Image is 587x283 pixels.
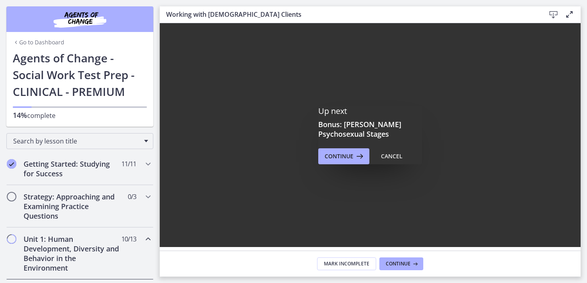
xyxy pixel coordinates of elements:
h1: Agents of Change - Social Work Test Prep - CLINICAL - PREMIUM [13,50,147,100]
button: Continue [379,257,423,270]
h2: Getting Started: Studying for Success [24,159,121,178]
p: Up next [318,106,422,116]
button: Mark Incomplete [317,257,376,270]
button: Cancel [375,148,409,164]
span: Search by lesson title [13,137,140,145]
span: 10 / 13 [121,234,136,244]
h3: Bonus: [PERSON_NAME] Psychosexual Stages [318,120,422,139]
div: Search by lesson title [6,133,153,149]
span: Mark Incomplete [324,261,369,267]
span: 0 / 3 [128,192,136,201]
button: Continue [318,148,369,164]
p: complete [13,110,147,120]
img: Agents of Change [32,10,128,29]
span: Continue [386,261,411,267]
span: 11 / 11 [121,159,136,169]
h3: Working with [DEMOGRAPHIC_DATA] Clients [166,10,533,19]
span: Continue [325,151,353,161]
a: Go to Dashboard [13,38,64,46]
i: Completed [7,159,16,169]
div: Cancel [381,151,403,161]
h2: Strategy: Approaching and Examining Practice Questions [24,192,121,221]
h2: Unit 1: Human Development, Diversity and Behavior in the Environment [24,234,121,273]
span: 14% [13,110,27,120]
